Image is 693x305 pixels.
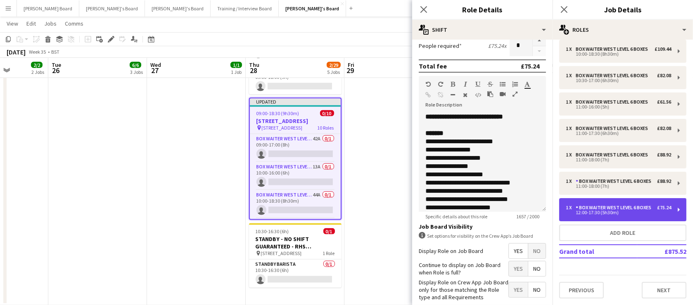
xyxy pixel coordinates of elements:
div: 1 x [566,99,576,105]
app-job-card: 10:30-16:30 (6h)0/1STANDBY - NO SHIFT GUARANTEED - RHS [STREET_ADDRESS] [STREET_ADDRESS]1 RoleSTA... [249,223,342,288]
div: 3 Jobs [130,69,143,75]
span: 10 Roles [318,125,334,131]
div: Updated09:00-18:30 (9h30m)0/10[STREET_ADDRESS] [STREET_ADDRESS]10 RolesBox Waiter WEST LEVEL 6 BO... [249,98,342,220]
button: Increase [533,35,546,46]
a: Jobs [41,18,60,29]
button: Previous [559,282,604,298]
span: Tue [52,61,61,69]
div: £82.08 [657,125,671,131]
a: Edit [23,18,39,29]
div: £75.24 [521,62,539,70]
app-card-role: Barista0/109:00-18:00 (9h) [249,66,342,95]
div: Box Waiter WEST LEVEL 6 BOXES [576,46,651,52]
div: Box Waiter WEST LEVEL 6 BOXES [576,99,651,105]
a: Comms [62,18,87,29]
span: Yes [509,244,528,258]
span: 6/6 [130,62,141,68]
span: 1 Role [323,250,335,256]
button: Fullscreen [512,91,518,97]
button: [PERSON_NAME]'s Board [79,0,145,17]
div: Box Waiter WEST LEVEL 6 BOXES [576,152,651,158]
app-card-role: Box Waiter WEST LEVEL 6 BOXES13A0/110:00-16:00 (6h) [250,162,341,190]
div: 12:00-17:30 (5h30m) [566,210,671,215]
td: Grand total [559,245,637,258]
button: Add role [559,225,686,241]
button: Redo [438,81,444,87]
div: 10:30-17:00 (6h30m) [566,78,671,83]
span: Thu [249,61,259,69]
div: 1 x [566,46,576,52]
button: Training / Interview Board [211,0,279,17]
div: £109.44 [655,46,671,52]
app-card-role: Box Waiter WEST LEVEL 6 BOXES41A0/1 [250,218,341,246]
span: Comms [65,20,83,27]
span: 10:30-16:30 (6h) [256,228,289,234]
span: 0/1 [323,228,335,234]
label: Display Role on Job Board [419,247,483,255]
span: Edit [26,20,36,27]
div: Box Waiter WEST LEVEL 6 BOXES [576,125,651,131]
div: BST [51,49,59,55]
div: 1 x [566,178,576,184]
div: 1 x [566,205,576,210]
h3: Role Details [412,4,553,15]
button: Clear Formatting [463,92,468,98]
a: View [3,18,21,29]
button: Strikethrough [487,81,493,87]
span: Fri [348,61,354,69]
div: £88.92 [657,178,671,184]
div: 1 x [566,125,576,131]
span: Yes [509,261,528,276]
div: 1 Job [231,69,242,75]
span: 26 [50,66,61,75]
span: [STREET_ADDRESS] [261,250,302,256]
span: View [7,20,18,27]
button: Underline [475,81,481,87]
span: No [528,261,546,276]
span: 29 [346,66,354,75]
span: Week 35 [27,49,48,55]
h3: Job Details [553,4,693,15]
span: 1/1 [230,62,242,68]
button: Ordered List [512,81,518,87]
span: Specific details about this role [419,213,494,220]
div: 11:00-18:00 (7h) [566,184,671,188]
h3: [STREET_ADDRESS] [250,117,341,125]
span: No [528,282,546,297]
button: Bold [450,81,456,87]
button: HTML Code [475,92,481,98]
button: Undo [425,81,431,87]
button: Insert video [500,91,506,97]
button: Horizontal Line [450,92,456,98]
div: 5 Jobs [327,69,340,75]
div: 10:00-18:30 (8h30m) [566,52,671,56]
div: £75.24 x [488,42,506,50]
span: 2/29 [327,62,341,68]
app-card-role: Box Waiter WEST LEVEL 6 BOXES44A0/110:00-18:30 (8h30m) [250,190,341,218]
div: 1 x [566,73,576,78]
app-card-role: STANDBY BARISTA0/110:30-16:30 (6h) [249,260,342,288]
app-card-role: Box Waiter WEST LEVEL 6 BOXES42A0/109:00-17:00 (8h) [250,134,341,162]
label: People required [419,42,462,50]
div: Updated [250,99,341,105]
span: 0/10 [320,110,334,116]
td: £875.52 [637,245,686,258]
span: 1657 / 2000 [510,213,546,220]
h3: Job Board Visibility [419,223,546,230]
div: Shift [412,20,553,40]
span: No [528,244,546,258]
div: 11:00-16:00 (5h) [566,105,671,109]
div: Set options for visibility on the Crew App’s Job Board [419,232,546,240]
div: 11:00-18:00 (7h) [566,158,671,162]
span: 2/2 [31,62,43,68]
div: £75.24 [657,205,671,210]
div: Box Waiter WEST LEVEL 6 BOXES [576,73,651,78]
button: Next [642,282,686,298]
span: Yes [509,282,528,297]
div: Box Waiter WEST LEVEL 6 BOXES [576,205,655,210]
div: 2 Jobs [31,69,44,75]
div: Box Waiter WEST LEVEL 6 BOXES [576,178,655,184]
button: Italic [463,81,468,87]
div: 1 x [566,152,576,158]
